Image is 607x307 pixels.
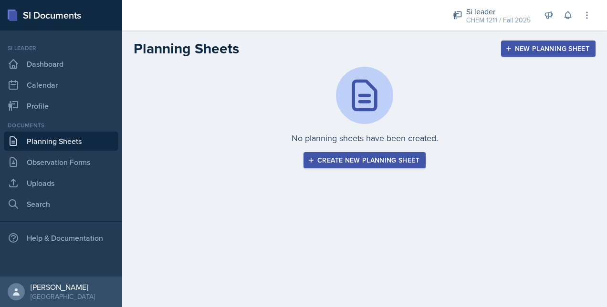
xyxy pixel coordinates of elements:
[4,132,118,151] a: Planning Sheets
[4,75,118,94] a: Calendar
[4,153,118,172] a: Observation Forms
[466,6,531,17] div: Si leader
[4,194,118,214] a: Search
[4,174,118,193] a: Uploads
[501,41,596,57] button: New Planning Sheet
[4,121,118,130] div: Documents
[134,40,239,57] h2: Planning Sheets
[4,54,118,73] a: Dashboard
[507,45,589,52] div: New Planning Sheet
[4,228,118,247] div: Help & Documentation
[292,132,438,144] p: No planning sheets have been created.
[31,292,95,301] div: [GEOGRAPHIC_DATA]
[310,156,419,164] div: Create new planning sheet
[31,282,95,292] div: [PERSON_NAME]
[4,44,118,52] div: Si leader
[466,15,531,25] div: CHEM 1211 / Fall 2025
[303,152,426,168] button: Create new planning sheet
[4,96,118,115] a: Profile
